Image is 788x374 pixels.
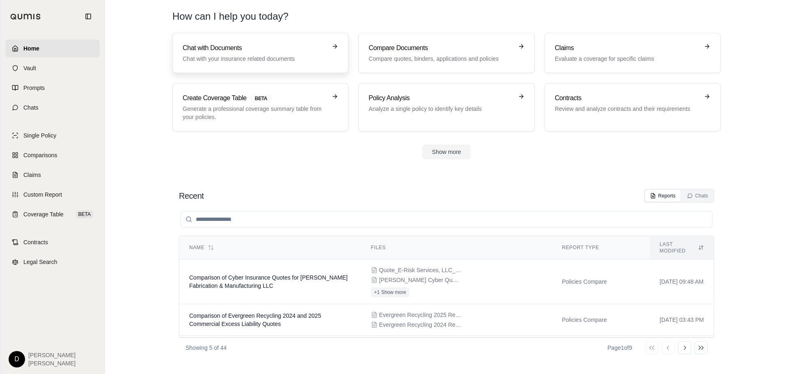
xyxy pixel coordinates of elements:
[371,287,410,297] button: +1 Show more
[555,105,699,113] p: Review and analyze contracts and their requirements
[82,10,95,23] button: Collapse sidebar
[183,105,327,121] p: Generate a professional coverage summary table from your policies.
[358,83,534,131] a: Policy AnalysisAnalyze a single policy to identify key details
[555,43,699,53] h3: Claims
[5,126,100,145] a: Single Policy
[23,258,57,266] span: Legal Search
[5,205,100,223] a: Coverage TableBETA
[189,274,348,289] span: Comparison of Cyber Insurance Quotes for Powell Fabrication & Manufacturing LLC
[172,10,721,23] h1: How can I help you today?
[369,93,513,103] h3: Policy Analysis
[552,304,650,336] td: Policies Compare
[28,359,76,367] span: [PERSON_NAME]
[650,259,714,304] td: [DATE] 09:48 AM
[9,351,25,367] div: D
[23,44,39,53] span: Home
[5,166,100,184] a: Claims
[10,14,41,20] img: Qumis Logo
[545,33,721,73] a: ClaimsEvaluate a coverage for specific claims
[379,321,461,329] span: Evergreen Recycling 2024 Revised Quote Letter.pdf
[5,79,100,97] a: Prompts
[422,145,471,159] button: Show more
[650,193,676,199] div: Reports
[23,151,57,159] span: Comparisons
[369,55,513,63] p: Compare quotes, binders, applications and policies
[650,304,714,336] td: [DATE] 03:43 PM
[369,105,513,113] p: Analyze a single policy to identify key details
[76,210,93,218] span: BETA
[361,236,552,259] th: Files
[5,146,100,164] a: Comparisons
[5,99,100,117] a: Chats
[650,336,714,367] td: [DATE] 09:03 AM
[183,43,327,53] h3: Chat with Documents
[23,103,39,112] span: Chats
[28,351,76,359] span: [PERSON_NAME]
[545,83,721,131] a: ContractsReview and analyze contracts and their requirements
[183,55,327,63] p: Chat with your insurance related documents
[5,59,100,77] a: Vault
[369,43,513,53] h3: Compare Documents
[5,186,100,204] a: Custom Report
[555,55,699,63] p: Evaluate a coverage for specific claims
[5,233,100,251] a: Contracts
[189,312,321,327] span: Comparison of Evergreen Recycling 2024 and 2025 Commercial Excess Liability Quotes
[682,190,713,202] button: Chats
[186,344,227,352] p: Showing 5 of 44
[183,93,327,103] h3: Create Coverage Table
[23,131,56,140] span: Single Policy
[23,238,48,246] span: Contracts
[23,171,41,179] span: Claims
[552,336,650,367] td: Policies Compare
[250,94,272,103] span: BETA
[552,236,650,259] th: Report Type
[379,266,461,274] span: Quote_E-Risk Services, LLC_Powell Fabrication.pdf
[5,253,100,271] a: Legal Search
[23,210,64,218] span: Coverage Table
[23,84,45,92] span: Prompts
[660,241,704,254] div: Last modified
[607,344,632,352] div: Page 1 of 9
[358,33,534,73] a: Compare DocumentsCompare quotes, binders, applications and policies
[379,311,461,319] span: Evergreen Recycling 2025 Revised Quote Letter.pdf
[687,193,708,199] div: Chats
[645,190,680,202] button: Reports
[379,276,461,284] span: Powell Cyber Quote - Chubb $6,788.pdf
[23,64,36,72] span: Vault
[172,83,348,131] a: Create Coverage TableBETAGenerate a professional coverage summary table from your policies.
[189,244,351,251] div: Name
[552,259,650,304] td: Policies Compare
[179,190,204,202] h2: Recent
[23,190,62,199] span: Custom Report
[172,33,348,73] a: Chat with DocumentsChat with your insurance related documents
[5,39,100,57] a: Home
[555,93,699,103] h3: Contracts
